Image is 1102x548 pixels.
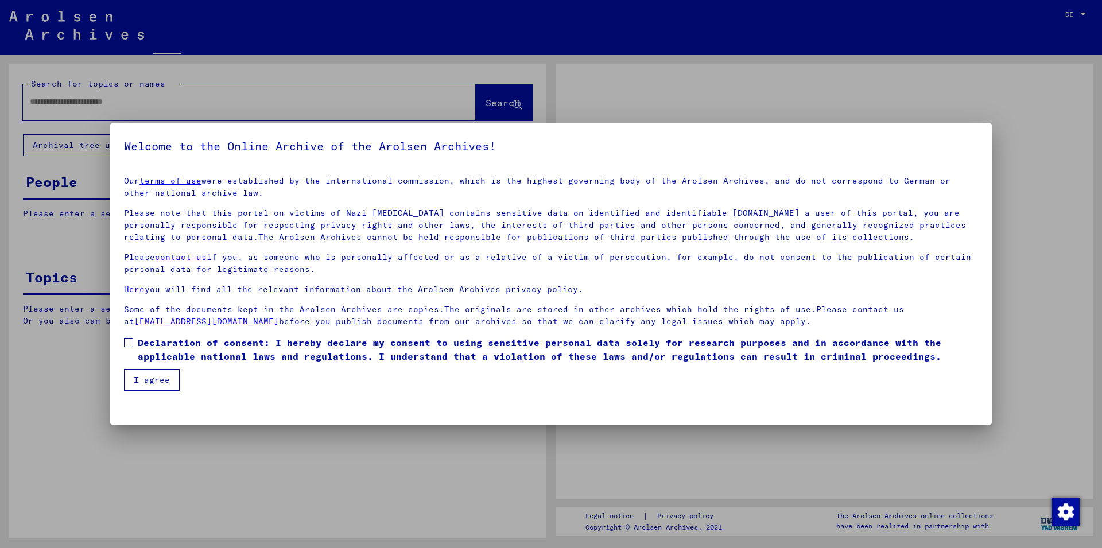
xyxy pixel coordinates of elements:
a: Here [124,284,145,294]
a: [EMAIL_ADDRESS][DOMAIN_NAME] [134,316,279,327]
p: Some of the documents kept in the Arolsen Archives are copies.The originals are stored in other a... [124,304,978,328]
img: Zustimmung ändern [1052,498,1080,526]
p: you will find all the relevant information about the Arolsen Archives privacy policy. [124,283,978,296]
a: terms of use [139,176,201,186]
button: I agree [124,369,180,391]
p: Our were established by the international commission, which is the highest governing body of the ... [124,175,978,199]
p: Please note that this portal on victims of Nazi [MEDICAL_DATA] contains sensitive data on identif... [124,207,978,243]
p: Please if you, as someone who is personally affected or as a relative of a victim of persecution,... [124,251,978,275]
a: contact us [155,252,207,262]
h5: Welcome to the Online Archive of the Arolsen Archives! [124,137,978,156]
span: Declaration of consent: I hereby declare my consent to using sensitive personal data solely for r... [138,336,978,363]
